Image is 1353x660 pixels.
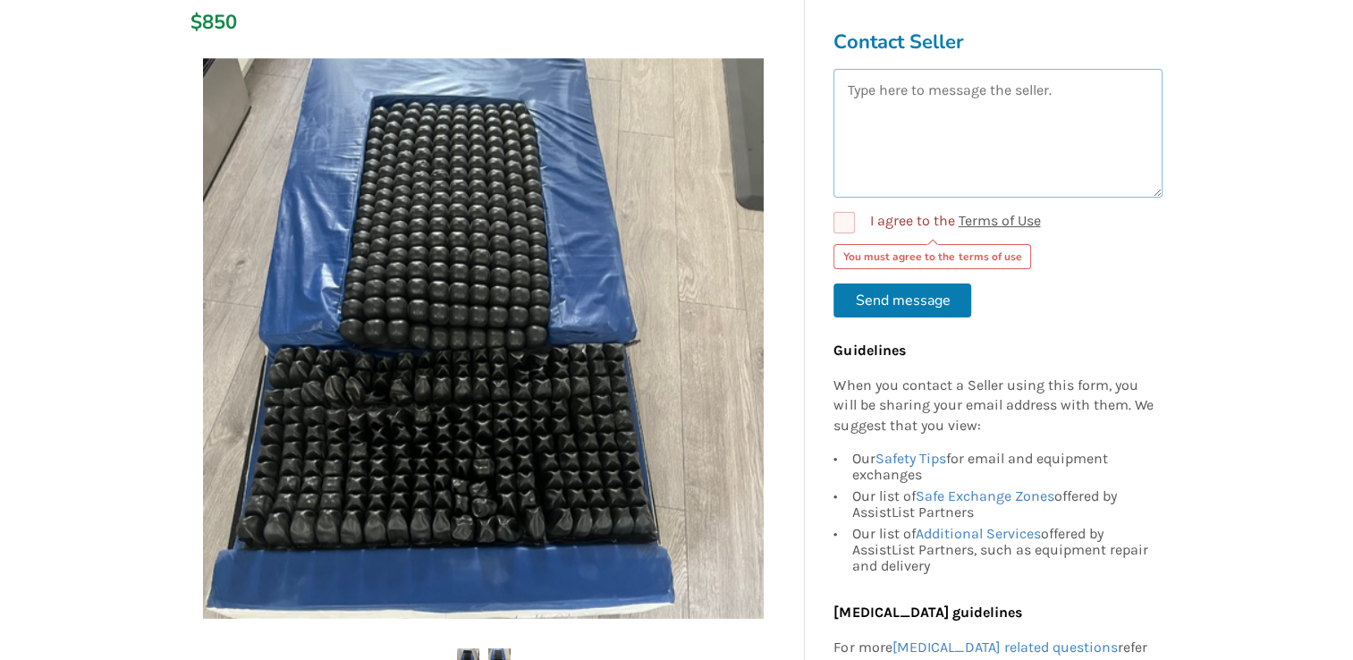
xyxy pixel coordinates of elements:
b: Guidelines [833,342,905,359]
p: When you contact a Seller using this form, you will be sharing your email address with them. We s... [833,376,1154,437]
div: Our list of offered by AssistList Partners, such as equipment repair and delivery [851,524,1154,575]
b: [MEDICAL_DATA] guidelines [833,605,1021,622]
a: Safety Tips [875,451,945,468]
img: roho t zone mattress -mattress-bedroom equipment-maple ridge-assistlist-listing [203,58,764,619]
h3: Contact Seller [833,30,1163,55]
div: You must agree to the terms of use [833,244,1031,269]
button: Send message [833,283,971,317]
a: Terms of Use [958,212,1040,229]
a: Additional Services [915,526,1040,543]
a: Safe Exchange Zones [915,488,1053,505]
div: $850 [190,10,200,35]
div: Our for email and equipment exchanges [851,452,1154,487]
label: I agree to the [833,212,1040,233]
a: [MEDICAL_DATA] related questions [892,639,1117,656]
div: Our list of offered by AssistList Partners [851,487,1154,524]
